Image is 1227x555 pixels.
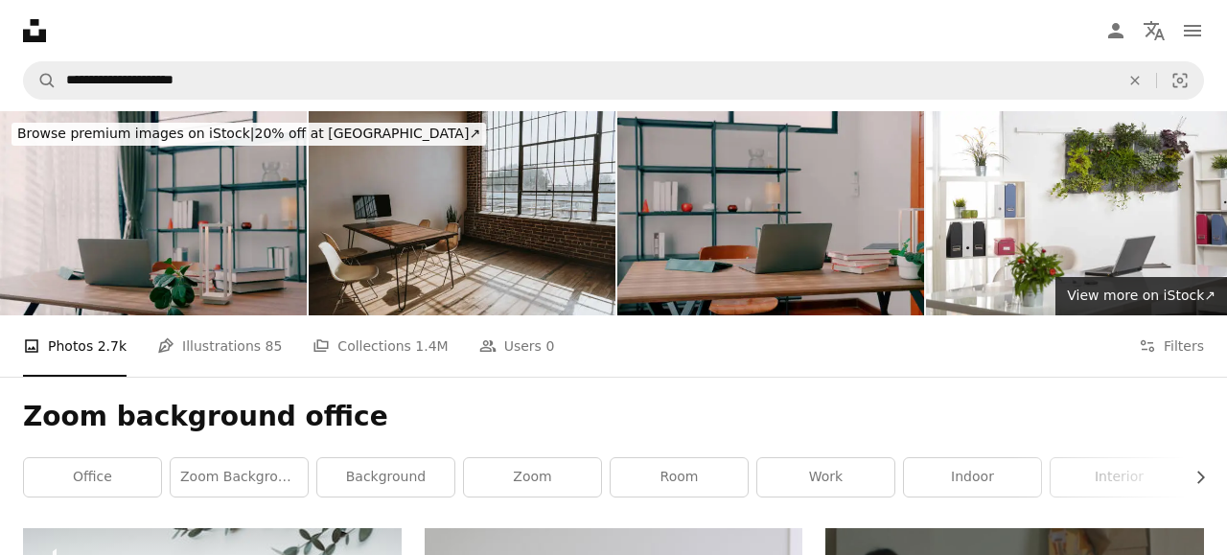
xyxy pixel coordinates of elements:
[757,458,894,497] a: work
[171,458,308,497] a: zoom background
[1157,62,1203,99] button: Visual search
[24,458,161,497] a: office
[1135,12,1173,50] button: Language
[1173,12,1212,50] button: Menu
[1051,458,1188,497] a: interior
[1067,288,1215,303] span: View more on iStock ↗
[317,458,454,497] a: background
[1183,458,1204,497] button: scroll list to the right
[904,458,1041,497] a: indoor
[23,19,46,42] a: Home — Unsplash
[309,111,615,315] img: Computer monitor on a wooden table
[1139,315,1204,377] button: Filters
[17,126,254,141] span: Browse premium images on iStock |
[1160,186,1227,370] a: Next
[545,335,554,357] span: 0
[1055,277,1227,315] a: View more on iStock↗
[24,62,57,99] button: Search Unsplash
[611,458,748,497] a: room
[1114,62,1156,99] button: Clear
[23,61,1204,100] form: Find visuals sitewide
[479,315,555,377] a: Users 0
[17,126,480,141] span: 20% off at [GEOGRAPHIC_DATA] ↗
[1097,12,1135,50] a: Log in / Sign up
[313,315,448,377] a: Collections 1.4M
[617,111,924,315] img: Table with Laptop and Studying Supplies, Ready for Upcoming Online Class.
[157,315,282,377] a: Illustrations 85
[266,335,283,357] span: 85
[23,400,1204,434] h1: Zoom background office
[415,335,448,357] span: 1.4M
[464,458,601,497] a: zoom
